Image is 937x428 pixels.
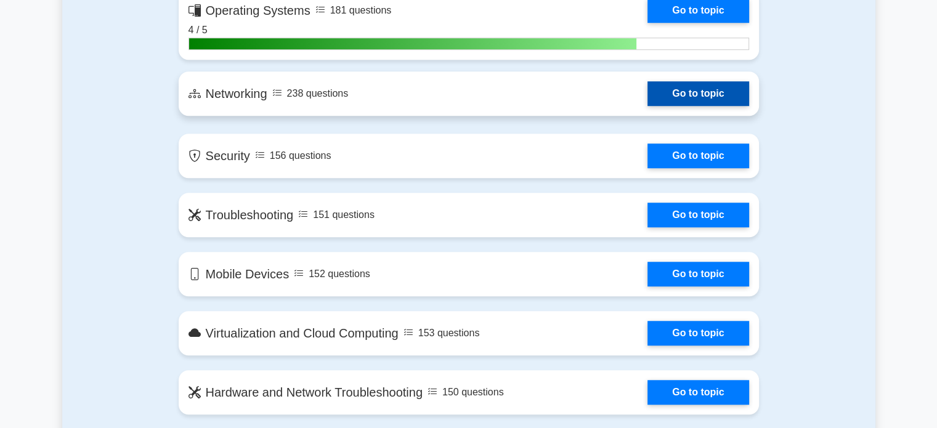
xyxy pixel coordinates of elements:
a: Go to topic [647,262,748,286]
a: Go to topic [647,203,748,227]
a: Go to topic [647,321,748,345]
a: Go to topic [647,380,748,405]
a: Go to topic [647,81,748,106]
a: Go to topic [647,143,748,168]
